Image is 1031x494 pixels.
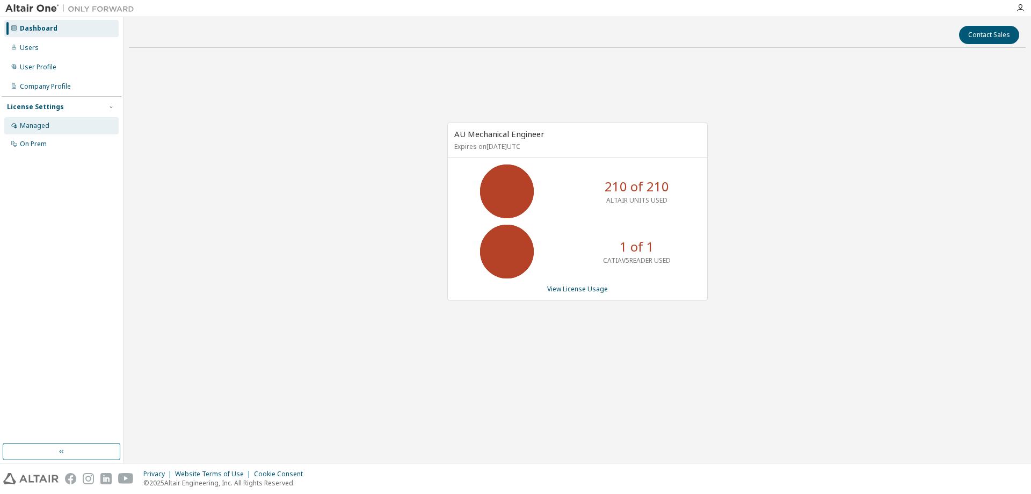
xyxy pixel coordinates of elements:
img: linkedin.svg [100,473,112,484]
img: instagram.svg [83,473,94,484]
div: Privacy [143,470,175,478]
img: Altair One [5,3,140,14]
p: © 2025 Altair Engineering, Inc. All Rights Reserved. [143,478,309,488]
div: User Profile [20,63,56,71]
img: youtube.svg [118,473,134,484]
div: License Settings [7,103,64,111]
p: Expires on [DATE] UTC [454,142,698,151]
span: AU Mechanical Engineer [454,128,544,139]
p: 1 of 1 [620,238,654,256]
div: Managed [20,121,49,130]
p: 210 of 210 [605,177,669,196]
button: Contact Sales [959,26,1019,44]
p: ALTAIR UNITS USED [606,196,667,205]
div: Website Terms of Use [175,470,254,478]
div: On Prem [20,140,47,148]
a: View License Usage [547,284,608,293]
div: Cookie Consent [254,470,309,478]
div: Dashboard [20,24,57,33]
img: facebook.svg [65,473,76,484]
p: CATIAV5READER USED [603,256,671,265]
div: Users [20,44,39,52]
img: altair_logo.svg [3,473,59,484]
div: Company Profile [20,82,71,91]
